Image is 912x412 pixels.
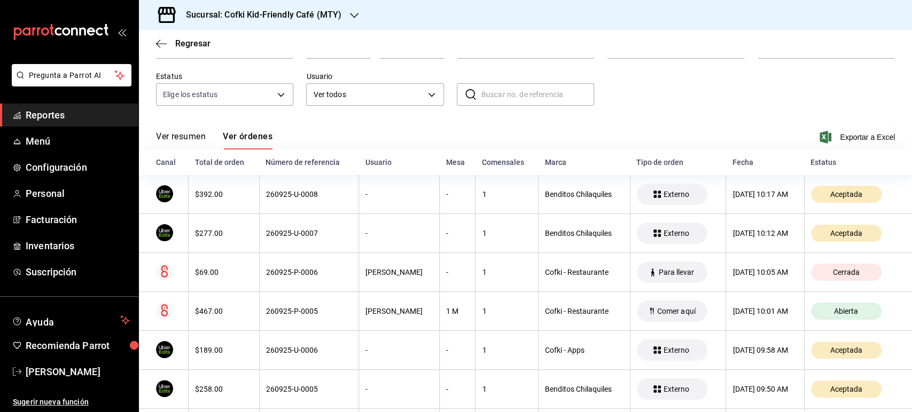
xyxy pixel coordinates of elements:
span: Externo [659,346,693,354]
div: [PERSON_NAME] [365,307,433,315]
div: - [446,229,469,237]
div: 1 [482,385,532,393]
span: Aceptada [826,346,867,354]
div: - [365,190,433,199]
div: 260925-U-0005 [266,385,352,393]
div: Comensales [482,158,532,167]
div: Número de referencia [266,158,352,167]
div: [DATE] 10:05 AM [732,268,797,276]
div: Benditos Chilaquiles [545,385,623,393]
span: Menú [26,134,130,148]
span: Facturación [26,212,130,227]
div: $258.00 [195,385,253,393]
button: Ver resumen [156,131,206,149]
div: Fecha [732,158,798,167]
div: [DATE] 09:50 AM [732,385,797,393]
div: navigation tabs [156,131,272,149]
div: 260925-P-0006 [266,268,352,276]
div: Usuario [365,158,433,167]
span: Ver todos [313,89,424,100]
span: Comer aquí [653,307,699,315]
button: Exportar a Excel [822,131,895,144]
span: Sugerir nueva función [13,397,130,408]
div: 260925-P-0005 [266,307,352,315]
div: [DATE] 10:12 AM [732,229,797,237]
span: Externo [659,229,693,237]
h3: Sucursal: Cofki Kid-Friendly Café (MTY) [177,9,341,21]
div: 1 [482,190,532,199]
span: Reportes [26,108,130,122]
div: 1 [482,229,532,237]
span: Aceptada [826,229,867,237]
div: Cofki - Restaurante [545,307,623,315]
div: [DATE] 09:58 AM [732,346,797,354]
div: Mesa [446,158,469,167]
a: Pregunta a Parrot AI [7,77,131,89]
div: Cofki - Restaurante [545,268,623,276]
div: 1 [482,307,532,315]
div: $392.00 [195,190,253,199]
div: - [365,229,433,237]
span: Pregunta a Parrot AI [29,70,115,81]
div: Canal [156,158,182,167]
span: Configuración [26,160,130,175]
button: open_drawer_menu [118,28,126,36]
div: Tipo de orden [636,158,720,167]
div: 1 M [446,307,469,315]
div: [DATE] 10:17 AM [732,190,797,199]
span: Personal [26,186,130,201]
div: - [365,346,433,354]
button: Pregunta a Parrot AI [12,64,131,86]
span: Para llevar [654,268,698,276]
label: Estatus [156,73,293,80]
div: Estatus [810,158,895,167]
div: Benditos Chilaquiles [545,190,623,199]
span: Aceptada [826,190,867,199]
span: Externo [659,190,693,199]
button: Regresar [156,38,211,49]
div: - [446,268,469,276]
label: Usuario [306,73,443,80]
span: Aceptada [826,385,867,393]
div: 1 [482,268,532,276]
div: - [365,385,433,393]
div: Benditos Chilaquiles [545,229,623,237]
div: - [446,190,469,199]
div: - [446,346,469,354]
div: $69.00 [195,268,253,276]
div: Cofki - Apps [545,346,623,354]
span: Recomienda Parrot [26,338,130,353]
div: - [446,385,469,393]
button: Ver órdenes [223,131,272,149]
div: Total de orden [195,158,253,167]
div: 260925-U-0006 [266,346,352,354]
span: Inventarios [26,239,130,253]
span: Ayuda [26,314,116,327]
div: Marca [545,158,624,167]
span: Cerrada [829,268,864,276]
input: Buscar no. de referencia [481,84,594,105]
div: $277.00 [195,229,253,237]
span: Elige los estatus [163,89,217,100]
div: [PERSON_NAME] [365,268,433,276]
span: Regresar [175,38,211,49]
span: Suscripción [26,265,130,279]
span: [PERSON_NAME] [26,365,130,379]
div: $467.00 [195,307,253,315]
div: [DATE] 10:01 AM [732,307,797,315]
span: Abierta [830,307,862,315]
span: Externo [659,385,693,393]
div: 260925-U-0008 [266,190,352,199]
div: 260925-U-0007 [266,229,352,237]
div: $189.00 [195,346,253,354]
div: 1 [482,346,532,354]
